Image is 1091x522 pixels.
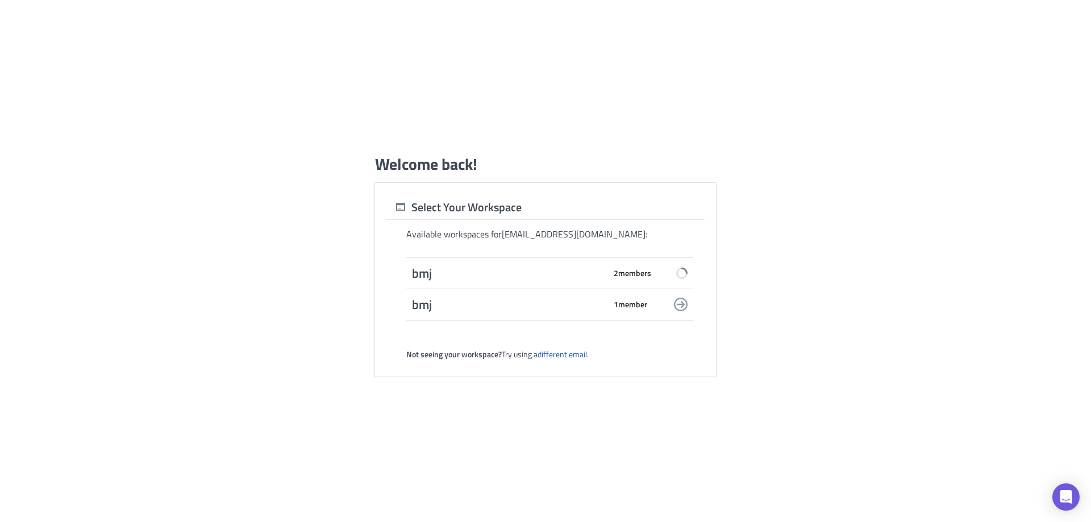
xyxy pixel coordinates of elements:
[375,154,477,174] h1: Welcome back!
[614,299,647,310] span: 1 member
[614,268,651,278] span: 2 member s
[412,265,605,281] span: bmj
[406,349,693,360] div: Try using a .
[538,348,587,360] a: different email
[1052,483,1080,511] div: Open Intercom Messenger
[386,200,522,215] div: Select Your Workspace
[406,228,693,240] div: Available workspaces for [EMAIL_ADDRESS][DOMAIN_NAME] :
[406,348,502,360] strong: Not seeing your workspace?
[412,297,605,312] span: bmj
